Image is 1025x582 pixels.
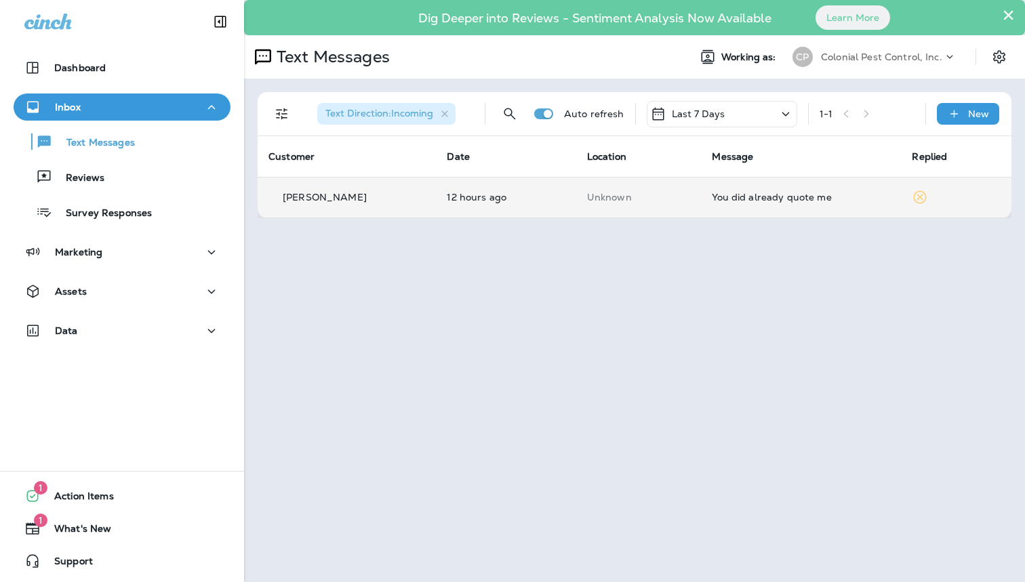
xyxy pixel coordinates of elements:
[447,192,565,203] p: Sep 24, 2025 08:23 AM
[816,5,890,30] button: Learn More
[14,547,230,575] button: Support
[41,556,93,572] span: Support
[587,150,626,163] span: Location
[325,107,433,119] span: Text Direction : Incoming
[268,100,296,127] button: Filters
[34,514,47,527] span: 1
[587,192,691,203] p: This customer does not have a last location and the phone number they messaged is not assigned to...
[712,150,753,163] span: Message
[55,286,87,297] p: Assets
[283,192,367,203] p: [PERSON_NAME]
[912,150,947,163] span: Replied
[564,108,624,119] p: Auto refresh
[14,127,230,156] button: Text Messages
[1002,4,1015,26] button: Close
[41,491,114,507] span: Action Items
[496,100,523,127] button: Search Messages
[271,47,390,67] p: Text Messages
[53,137,135,150] p: Text Messages
[14,317,230,344] button: Data
[712,192,890,203] div: You did already quote me
[968,108,989,119] p: New
[447,150,470,163] span: Date
[14,482,230,510] button: 1Action Items
[672,108,725,119] p: Last 7 Days
[820,108,832,119] div: 1 - 1
[41,523,111,539] span: What's New
[14,515,230,542] button: 1What's New
[792,47,813,67] div: CP
[52,172,104,185] p: Reviews
[201,8,239,35] button: Collapse Sidebar
[55,325,78,336] p: Data
[317,103,456,125] div: Text Direction:Incoming
[821,51,942,62] p: Colonial Pest Control, Inc.
[54,62,106,73] p: Dashboard
[34,481,47,495] span: 1
[14,198,230,226] button: Survey Responses
[987,45,1011,69] button: Settings
[52,207,152,220] p: Survey Responses
[14,278,230,305] button: Assets
[721,51,779,63] span: Working as:
[379,16,811,20] p: Dig Deeper into Reviews - Sentiment Analysis Now Available
[14,163,230,191] button: Reviews
[14,93,230,121] button: Inbox
[268,150,315,163] span: Customer
[55,102,81,112] p: Inbox
[55,247,102,257] p: Marketing
[14,54,230,81] button: Dashboard
[14,238,230,266] button: Marketing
